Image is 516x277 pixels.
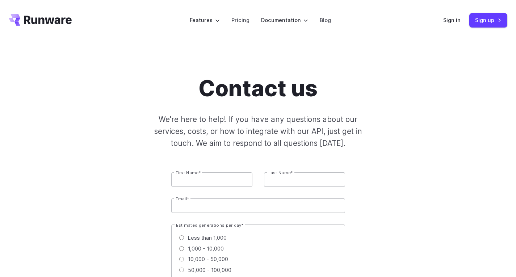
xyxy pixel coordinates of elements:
span: 10,000 - 50,000 [188,255,228,263]
span: 1,000 - 10,000 [188,244,224,253]
label: Features [190,16,220,24]
a: Blog [320,16,331,24]
a: Sign in [443,16,461,24]
p: We're here to help! If you have any questions about our services, costs, or how to integrate with... [142,113,374,150]
input: Less than 1,000 [179,235,184,240]
h1: Contact us [198,75,318,102]
span: 50,000 - 100,000 [188,266,231,274]
a: Go to / [9,14,72,26]
span: Email [176,196,188,201]
a: Sign up [469,13,507,27]
label: Documentation [261,16,308,24]
span: Estimated generations per day [176,223,242,228]
span: Last Name [268,170,291,175]
input: 10,000 - 50,000 [179,257,184,261]
span: First Name [176,170,199,175]
span: Less than 1,000 [188,234,227,242]
a: Pricing [231,16,249,24]
input: 50,000 - 100,000 [179,268,184,272]
input: 1,000 - 10,000 [179,246,184,251]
